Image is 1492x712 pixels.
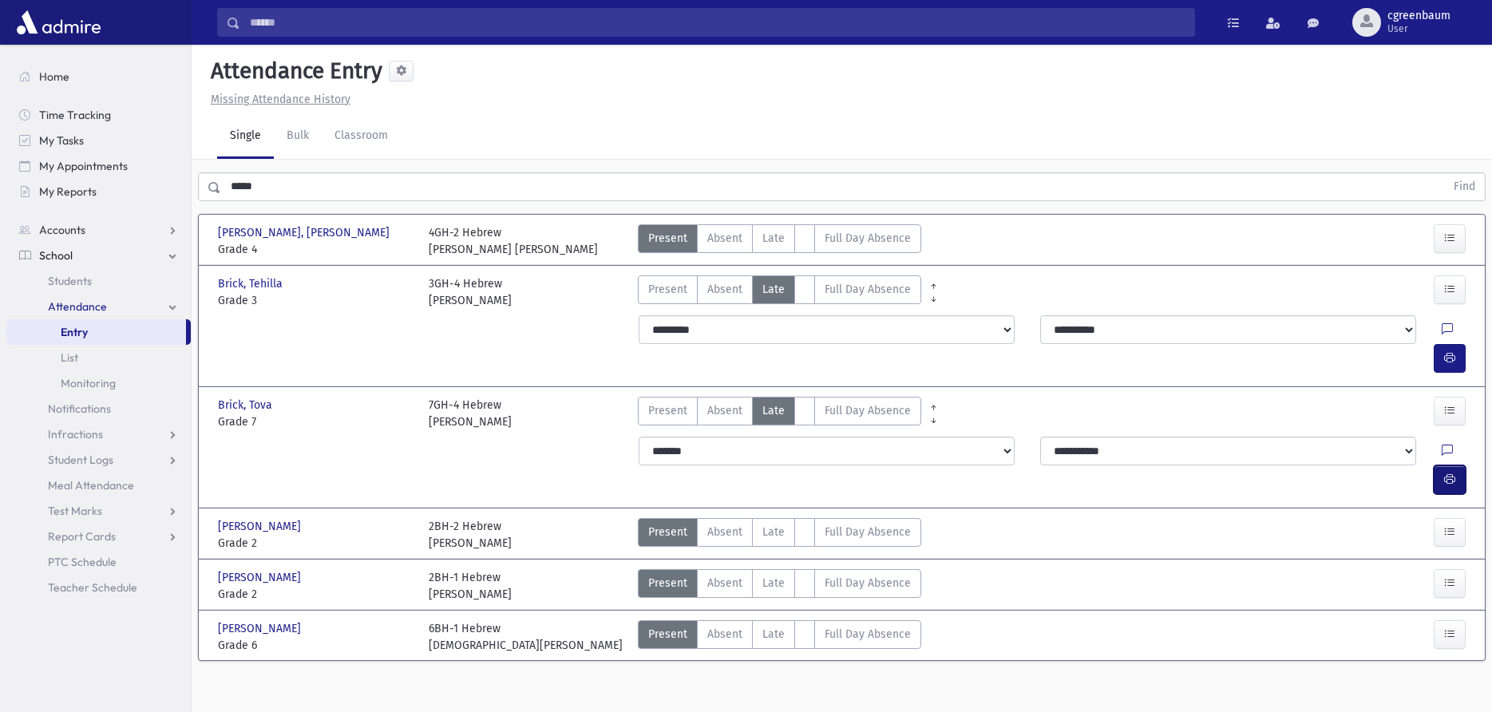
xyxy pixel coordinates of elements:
[6,243,191,268] a: School
[707,281,742,298] span: Absent
[218,518,304,535] span: [PERSON_NAME]
[825,402,911,419] span: Full Day Absence
[648,575,687,591] span: Present
[6,370,191,396] a: Monitoring
[48,427,103,441] span: Infractions
[429,275,512,309] div: 3GH-4 Hebrew [PERSON_NAME]
[825,281,911,298] span: Full Day Absence
[707,524,742,540] span: Absent
[648,402,687,419] span: Present
[48,580,137,595] span: Teacher Schedule
[240,8,1194,37] input: Search
[6,179,191,204] a: My Reports
[61,350,78,365] span: List
[48,401,111,416] span: Notifications
[825,626,911,643] span: Full Day Absence
[6,473,191,498] a: Meal Attendance
[429,397,512,430] div: 7GH-4 Hebrew [PERSON_NAME]
[429,224,598,258] div: 4GH-2 Hebrew [PERSON_NAME] [PERSON_NAME]
[204,93,350,106] a: Missing Attendance History
[6,294,191,319] a: Attendance
[825,575,911,591] span: Full Day Absence
[6,498,191,524] a: Test Marks
[48,274,92,288] span: Students
[39,248,73,263] span: School
[6,64,191,89] a: Home
[6,153,191,179] a: My Appointments
[39,184,97,199] span: My Reports
[217,114,274,159] a: Single
[6,447,191,473] a: Student Logs
[825,230,911,247] span: Full Day Absence
[638,397,921,430] div: AttTypes
[762,230,785,247] span: Late
[6,421,191,447] a: Infractions
[61,376,116,390] span: Monitoring
[13,6,105,38] img: AdmirePro
[762,575,785,591] span: Late
[638,224,921,258] div: AttTypes
[1387,22,1450,35] span: User
[204,57,382,85] h5: Attendance Entry
[218,241,413,258] span: Grade 4
[707,626,742,643] span: Absent
[48,529,116,544] span: Report Cards
[648,230,687,247] span: Present
[6,549,191,575] a: PTC Schedule
[707,230,742,247] span: Absent
[6,217,191,243] a: Accounts
[648,281,687,298] span: Present
[638,620,921,654] div: AttTypes
[648,524,687,540] span: Present
[707,402,742,419] span: Absent
[762,402,785,419] span: Late
[48,478,134,492] span: Meal Attendance
[218,292,413,309] span: Grade 3
[48,504,102,518] span: Test Marks
[39,108,111,122] span: Time Tracking
[39,133,84,148] span: My Tasks
[218,275,286,292] span: Brick, Tehilla
[6,345,191,370] a: List
[648,626,687,643] span: Present
[39,223,85,237] span: Accounts
[218,637,413,654] span: Grade 6
[6,268,191,294] a: Students
[429,620,623,654] div: 6BH-1 Hebrew [DEMOGRAPHIC_DATA][PERSON_NAME]
[638,569,921,603] div: AttTypes
[707,575,742,591] span: Absent
[48,453,113,467] span: Student Logs
[218,224,393,241] span: [PERSON_NAME], [PERSON_NAME]
[429,518,512,552] div: 2BH-2 Hebrew [PERSON_NAME]
[429,569,512,603] div: 2BH-1 Hebrew [PERSON_NAME]
[274,114,322,159] a: Bulk
[6,319,186,345] a: Entry
[6,575,191,600] a: Teacher Schedule
[218,535,413,552] span: Grade 2
[48,555,117,569] span: PTC Schedule
[48,299,107,314] span: Attendance
[218,397,275,413] span: Brick, Tova
[762,281,785,298] span: Late
[6,396,191,421] a: Notifications
[825,524,911,540] span: Full Day Absence
[39,69,69,84] span: Home
[638,518,921,552] div: AttTypes
[218,413,413,430] span: Grade 7
[762,524,785,540] span: Late
[1387,10,1450,22] span: cgreenbaum
[39,159,128,173] span: My Appointments
[6,102,191,128] a: Time Tracking
[218,586,413,603] span: Grade 2
[211,93,350,106] u: Missing Attendance History
[6,128,191,153] a: My Tasks
[1444,173,1485,200] button: Find
[322,114,401,159] a: Classroom
[638,275,921,309] div: AttTypes
[61,325,88,339] span: Entry
[6,524,191,549] a: Report Cards
[762,626,785,643] span: Late
[218,569,304,586] span: [PERSON_NAME]
[218,620,304,637] span: [PERSON_NAME]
